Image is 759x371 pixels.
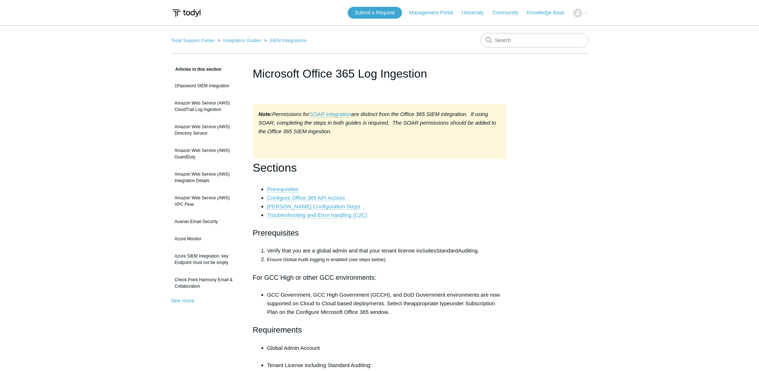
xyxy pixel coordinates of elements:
a: Community [493,9,525,17]
img: Todyl Support Center Help Center home page [171,6,202,20]
a: Amazon Web Service (AWS) VPC Flow [171,191,242,211]
span: Verify that you are a global admin and that your tenant license includes [267,247,436,254]
a: Management Portal [409,9,460,17]
a: Amazon Web Service (AWS) GuardDuty [171,144,242,164]
a: SOAR integration [309,111,351,117]
span: . [477,247,479,254]
a: Azure Monitor [171,232,242,246]
span: appropriate type [411,300,450,306]
a: Todyl Support Center [171,38,215,43]
a: Amazon Web Service (AWS) CloudTrail Log Ingestion [171,96,242,116]
a: Check Point Harmony Email & Collaboration [171,273,242,293]
a: Configure Office 365 API Access [267,195,345,201]
span: Auditing [458,247,477,254]
span: Standard [436,247,458,254]
li: Integration Guides [216,38,262,43]
h2: Requirements [253,324,507,336]
li: Global Admin Account [267,344,507,361]
em: Permissions for [259,111,310,117]
span: Ensure Global Audit logging is enabled (see steps below). [267,257,387,262]
a: 1Password SIEM Integration [171,79,242,93]
a: Avanan Email Security [171,215,242,228]
a: Prerequisites [267,186,299,193]
span: Articles in this section [171,67,221,72]
a: SIEM Integrations [270,38,307,43]
li: Todyl Support Center [171,38,216,43]
a: Integration Guides [223,38,261,43]
a: Knowledge Base [527,9,572,17]
a: See more [171,297,195,303]
a: Submit a Request [348,7,402,19]
h1: Sections [253,159,507,177]
a: [PERSON_NAME] Configuration Steps [267,203,360,210]
span: For GCC High or other GCC environments: [253,274,376,281]
input: Search [480,33,588,47]
em: SOAR integration [309,111,351,117]
span: GCC Government, GCC High Government (GCCH), and DoD Government environments are now supported on ... [267,292,500,306]
a: University [462,9,491,17]
a: Azure SIEM Integration: key Endpoint must not be empty [171,249,242,269]
a: Amazon Web Service (AWS) Directory Service [171,120,242,140]
h1: Microsoft Office 365 Log Ingestion [253,65,507,82]
li: SIEM Integrations [262,38,307,43]
em: are distinct from the Office 365 SIEM integration. If using SOAR, completing the steps in both gu... [259,111,496,134]
a: Troubleshooting and Error handling (C2C) [267,212,367,218]
h2: Prerequisites [253,227,507,239]
strong: Note: [259,111,272,117]
a: Amazon Web Service (AWS) Integration Details [171,167,242,187]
